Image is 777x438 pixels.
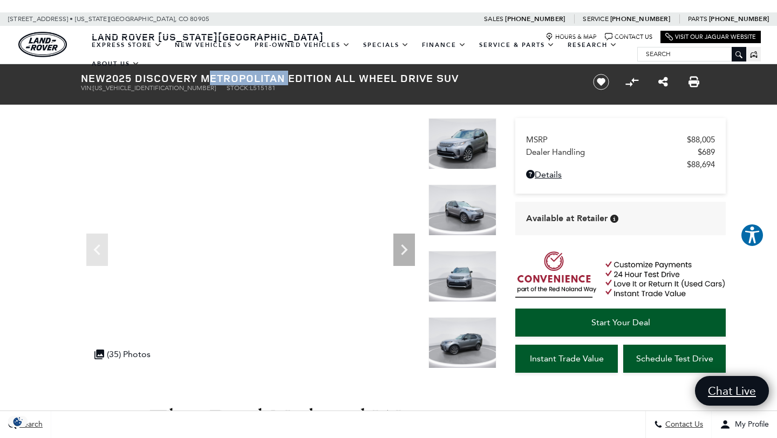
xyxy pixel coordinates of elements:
span: VIN: [81,84,93,92]
button: Compare Vehicle [624,74,640,90]
span: Schedule Test Drive [636,353,713,364]
h1: 2025 Discovery Metropolitan Edition All Wheel Drive SUV [81,72,575,84]
button: Explore your accessibility options [740,223,764,247]
img: Land Rover [18,32,67,57]
a: Details [526,169,715,180]
div: (35) Photos [89,344,156,365]
a: About Us [85,54,146,73]
span: $689 [698,147,715,157]
a: Start Your Deal [515,309,726,337]
span: L515181 [250,84,276,92]
a: Specials [357,36,415,54]
a: Pre-Owned Vehicles [248,36,357,54]
a: Research [561,36,624,54]
img: New 2025 Eiger Grey LAND ROVER Metropolitan Edition image 3 [428,251,496,302]
span: Available at Retailer [526,213,608,224]
a: Print this New 2025 Discovery Metropolitan Edition All Wheel Drive SUV [689,76,699,88]
button: Save vehicle [589,73,613,91]
img: New 2025 Eiger Grey LAND ROVER Metropolitan Edition image 2 [428,184,496,236]
span: Land Rover [US_STATE][GEOGRAPHIC_DATA] [92,30,324,43]
span: [US_VEHICLE_IDENTIFICATION_NUMBER] [93,84,216,92]
a: Contact Us [605,33,652,41]
span: Stock: [227,84,250,92]
a: Schedule Test Drive [623,345,726,373]
span: My Profile [731,420,769,429]
img: New 2025 Eiger Grey LAND ROVER Metropolitan Edition image 4 [428,317,496,368]
span: Chat Live [703,384,761,398]
iframe: Interactive Walkaround/Photo gallery of the vehicle/product [81,118,420,373]
a: land-rover [18,32,67,57]
section: Click to Open Cookie Consent Modal [5,416,30,427]
button: Open user profile menu [712,411,777,438]
a: EXPRESS STORE [85,36,168,54]
span: Dealer Handling [526,147,698,157]
a: Share this New 2025 Discovery Metropolitan Edition All Wheel Drive SUV [658,76,668,88]
a: Chat Live [695,376,769,406]
aside: Accessibility Help Desk [740,223,764,249]
input: Search [638,47,746,60]
a: Visit Our Jaguar Website [665,33,756,41]
span: Instant Trade Value [530,353,604,364]
a: MSRP $88,005 [526,135,715,145]
div: Vehicle is in stock and ready for immediate delivery. Due to demand, availability is subject to c... [610,215,618,223]
span: MSRP [526,135,687,145]
a: New Vehicles [168,36,248,54]
img: New 2025 Eiger Grey LAND ROVER Metropolitan Edition image 1 [428,118,496,169]
a: $88,694 [526,160,715,169]
a: Finance [415,36,473,54]
span: Start Your Deal [591,317,650,327]
img: Opt-Out Icon [5,416,30,427]
div: Next [393,234,415,266]
a: Instant Trade Value [515,345,618,373]
strong: New [81,71,106,85]
span: Contact Us [663,420,703,429]
a: Land Rover [US_STATE][GEOGRAPHIC_DATA] [85,30,330,43]
span: $88,005 [687,135,715,145]
nav: Main Navigation [85,36,637,73]
a: Dealer Handling $689 [526,147,715,157]
span: $88,694 [687,160,715,169]
a: Service & Parts [473,36,561,54]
